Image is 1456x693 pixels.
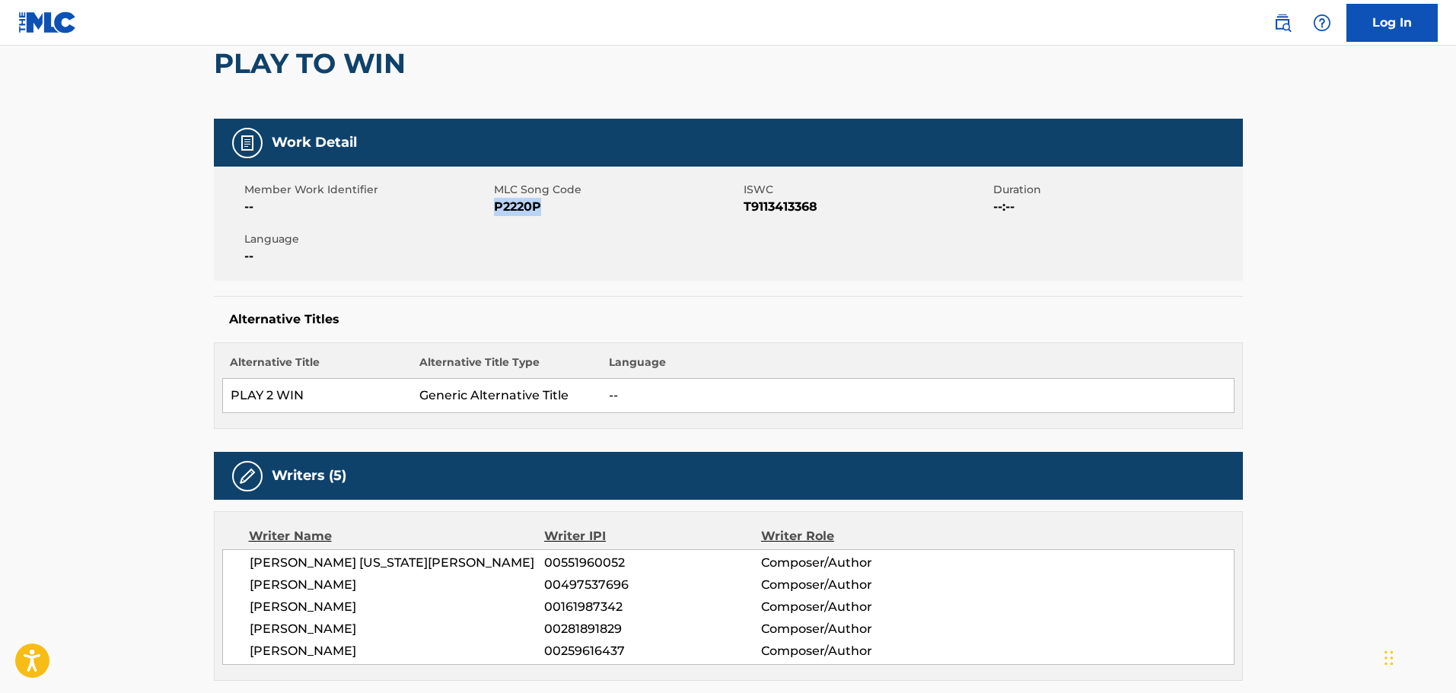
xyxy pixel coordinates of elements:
[761,642,958,660] span: Composer/Author
[993,198,1239,216] span: --:--
[1384,635,1394,681] div: Drag
[250,554,545,572] span: [PERSON_NAME] [US_STATE][PERSON_NAME]
[229,312,1228,327] h5: Alternative Titles
[412,354,601,379] th: Alternative Title Type
[761,620,958,638] span: Composer/Author
[272,134,357,151] h5: Work Detail
[544,576,760,594] span: 00497537696
[18,11,77,33] img: MLC Logo
[761,576,958,594] span: Composer/Author
[1307,8,1337,38] div: Help
[244,247,490,265] span: --
[244,198,490,216] span: --
[412,379,601,413] td: Generic Alternative Title
[250,620,545,638] span: [PERSON_NAME]
[222,379,412,413] td: PLAY 2 WIN
[244,231,490,247] span: Language
[601,354,1234,379] th: Language
[272,467,346,485] h5: Writers (5)
[1346,4,1438,42] a: Log In
[238,467,256,485] img: Writers
[250,642,545,660] span: [PERSON_NAME]
[249,527,545,545] div: Writer Name
[744,198,989,216] span: T9113413368
[250,576,545,594] span: [PERSON_NAME]
[222,354,412,379] th: Alternative Title
[214,46,413,81] h2: PLAY TO WIN
[544,598,760,616] span: 00161987342
[544,642,760,660] span: 00259616437
[544,527,761,545] div: Writer IPI
[761,598,958,616] span: Composer/Author
[993,182,1239,198] span: Duration
[601,379,1234,413] td: --
[238,134,256,152] img: Work Detail
[494,182,740,198] span: MLC Song Code
[1267,8,1298,38] a: Public Search
[761,554,958,572] span: Composer/Author
[494,198,740,216] span: P2220P
[250,598,545,616] span: [PERSON_NAME]
[544,554,760,572] span: 00551960052
[1380,620,1456,693] iframe: Chat Widget
[744,182,989,198] span: ISWC
[761,527,958,545] div: Writer Role
[244,182,490,198] span: Member Work Identifier
[1313,14,1331,32] img: help
[1273,14,1292,32] img: search
[544,620,760,638] span: 00281891829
